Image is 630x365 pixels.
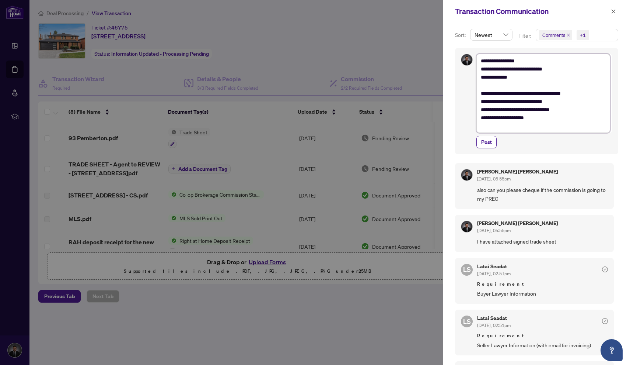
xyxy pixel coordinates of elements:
[580,31,586,39] div: +1
[475,29,508,40] span: Newest
[477,264,511,269] h5: Latai Seadat
[461,169,472,180] img: Profile Icon
[455,31,467,39] p: Sort:
[477,289,608,298] span: Buyer Lawyer Information
[477,316,511,321] h5: Latai Seadat
[602,266,608,272] span: check-circle
[477,237,608,246] span: I have attached signed trade sheet
[601,339,623,361] button: Open asap
[476,136,497,148] button: Post
[477,271,511,276] span: [DATE], 02:51pm
[477,332,608,340] span: Requirement
[477,228,511,233] span: [DATE], 05:55pm
[477,280,608,288] span: Requirement
[477,341,608,349] span: Seller Lawyer Information (with email for invoicing)
[461,221,472,232] img: Profile Icon
[455,6,609,17] div: Transaction Communication
[477,176,511,182] span: [DATE], 05:55pm
[477,169,558,174] h5: [PERSON_NAME] [PERSON_NAME]
[477,186,608,203] span: also can you please cheque if the commission is going to my PREC
[477,221,558,226] h5: [PERSON_NAME] [PERSON_NAME]
[567,33,570,37] span: close
[542,31,565,39] span: Comments
[463,264,471,275] span: LS
[518,32,532,40] p: Filter:
[602,318,608,324] span: check-circle
[481,136,492,148] span: Post
[611,9,616,14] span: close
[461,54,472,65] img: Profile Icon
[477,323,511,328] span: [DATE], 02:51pm
[539,30,572,40] span: Comments
[463,316,471,327] span: LS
